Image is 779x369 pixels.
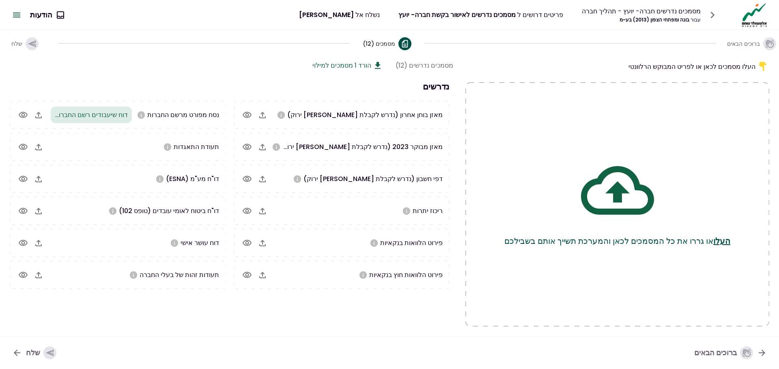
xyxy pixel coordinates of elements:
[370,239,379,247] svg: אנא העלו פרוט הלוואות מהבנקים
[691,16,701,23] span: עבור
[729,31,774,57] button: ברוכים הבאים
[166,174,219,183] span: דו"ח מע"מ (ESNA)
[413,206,443,215] span: ריכוז יתרות
[24,4,70,26] button: הודעות
[299,10,380,20] div: נשלח אל
[688,342,773,363] button: ברוכים הבאים
[582,6,701,16] div: מסמכים נדרשים חברה- יועץ - תהליך חברה
[181,238,219,247] span: דוח עושר אישי
[140,270,219,279] span: תעודות זהות של בעלי החברה
[129,271,138,279] svg: אנא העלו צילום תעודת זהות של כל בעלי מניות החברה (לת.ז. ביומטרית יש להעלות 2 צדדים)
[582,16,701,23] div: בונה ומפתחי הצפון (2013) בע~מ
[303,174,443,183] span: דפי חשבון (נדרש לקבלת [PERSON_NAME] ירוק)
[108,207,117,215] svg: אנא העלו טופס 102 משנת 2023 ועד היום
[299,10,354,19] span: [PERSON_NAME]
[396,60,453,70] div: מסמכים נדרשים (12)
[398,10,516,19] span: מסמכים נדרשים לאישור בקשת חברה- יועץ
[740,2,769,28] img: Logo
[6,342,63,363] button: שלח
[713,235,730,247] button: העלו
[398,10,563,20] div: פריטים דרושים ל
[174,142,219,151] span: תעודת התאגדות
[363,31,411,57] button: מסמכים (12)
[137,111,146,119] svg: אנא העלו נסח חברה מפורט כולל שעבודים
[293,175,302,183] svg: אנא העלו דפי חשבון ל3 חודשים האחרונים לכל החשבונות בנק
[465,60,769,73] div: העלו מסמכים לכאן או לפריט המבוקש הרלוונטי
[18,110,128,119] span: דוח שיעבודים רשם החברות 1.4.25.pdf
[287,110,443,119] span: מאזן בוחן אחרון (נדרש לקבלת [PERSON_NAME] ירוק)
[504,235,730,247] p: או גררו את כל המסמכים לכאן והמערכת תשייך אותם בשבילכם
[727,40,760,48] span: ברוכים הבאים
[359,271,368,279] svg: אנא העלו פרוט הלוואות חוץ בנקאיות של החברה
[155,175,164,183] svg: אנא העלו דו"ח מע"מ (ESNA) משנת 2023 ועד היום
[363,40,395,48] span: מסמכים (12)
[5,31,45,57] button: שלח
[402,207,411,215] svg: אנא העלו ריכוז יתרות עדכני בבנקים, בחברות אשראי חוץ בנקאיות ובחברות כרטיסי אשראי
[6,80,453,93] h3: נדרשים
[170,239,179,247] svg: אנא הורידו את הטופס מלמעלה. יש למלא ולהחזיר חתום על ידי הבעלים
[280,142,443,151] span: מאזן מבוקר 2023 (נדרש לקבלת [PERSON_NAME] ירוק)
[119,206,219,215] span: דו"ח ביטוח לאומי עובדים (טופס 102)
[369,270,443,279] span: פירוט הלוואות חוץ בנקאיות
[11,40,22,48] span: שלח
[163,143,172,151] svg: אנא העלו תעודת התאגדות של החברה
[277,111,286,119] svg: במידה ונערכת הנהלת חשבונות כפולה בלבד
[272,143,281,151] svg: אנא העלו מאזן מבוקר לשנה 2023
[312,60,383,70] button: הורד 1 מסמכים למילוי
[26,346,56,359] div: שלח
[147,110,219,119] span: נסח מפורט מרשם החברות
[380,238,443,247] span: פירוט הלוואות בנקאיות
[694,346,753,359] div: ברוכים הבאים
